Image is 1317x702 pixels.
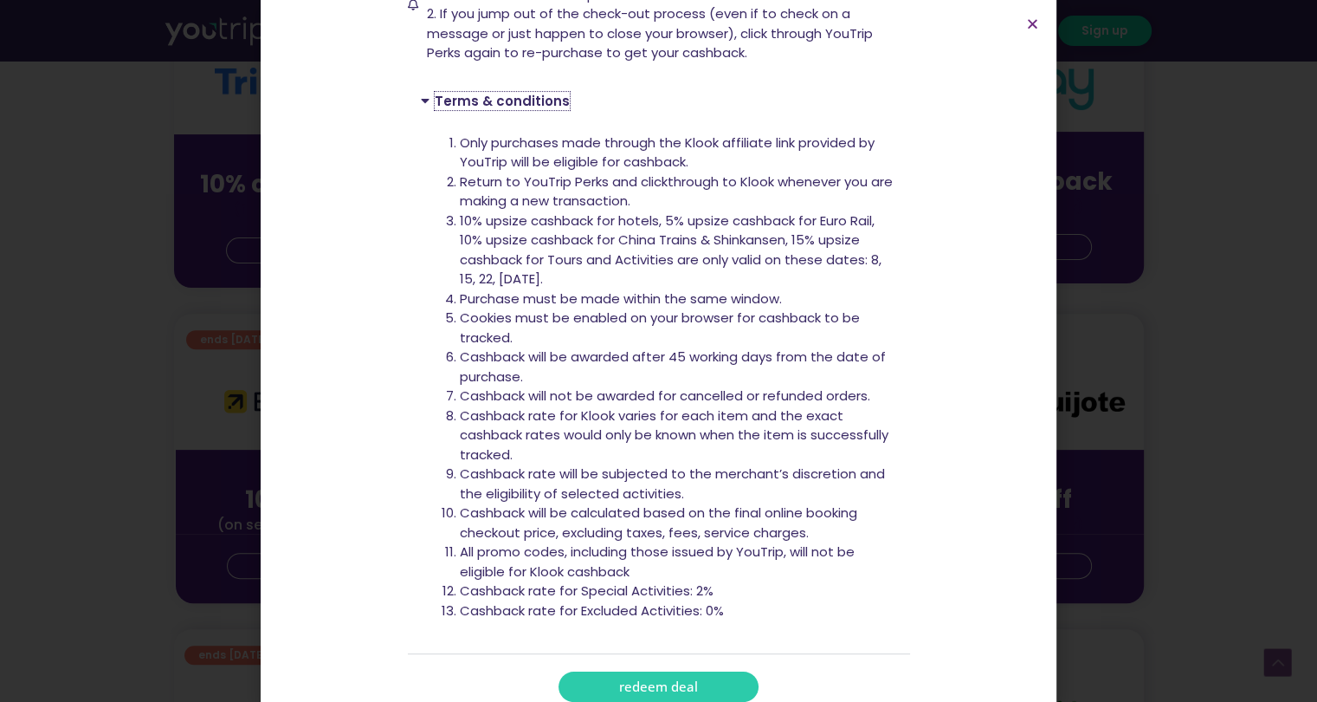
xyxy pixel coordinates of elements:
li: Cashback rate will be subjected to the merchant’s discretion and the eligibility of selected acti... [460,465,897,504]
span: redeem deal [619,680,698,693]
li: Cashback will be awarded after 45 working days from the date of purchase. [460,348,897,387]
span: 2. If you jump out of the check-out process (even if to check on a message or just happen to clos... [427,4,873,62]
li: Cashback rate for Special Activities: 2% [460,582,897,601]
li: Cashback rate for Excluded Activities: 0% [460,601,897,621]
a: redeem deal [558,672,759,702]
li: Cashback will be calculated based on the final online booking checkout price, excluding taxes, fe... [460,504,897,543]
span: All promo codes, including those issued by YouTrip, will not be eligible for Klook cashback [460,543,855,581]
div: Terms & conditions [408,81,910,120]
li: Cashback will not be awarded for cancelled or refunded orders. [460,387,897,406]
a: Close [1026,17,1039,30]
span: 10% upsize cashback for hotels, 5% upsize cashback for Euro Rail, 10% upsize cashback for China T... [460,211,881,289]
div: Terms & conditions [408,120,910,654]
a: Terms & conditions [435,92,570,110]
li: Cashback rate for Klook varies for each item and the exact cashback rates would only be known whe... [460,406,897,465]
li: Purchase must be made within the same window. [460,289,897,309]
li: Cookies must be enabled on your browser for cashback to be tracked. [460,309,897,348]
li: Return to YouTrip Perks and clickthrough to Klook whenever you are making a new transaction. [460,172,897,211]
li: Only purchases made through the Klook affiliate link provided by YouTrip will be eligible for cas... [460,133,897,172]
